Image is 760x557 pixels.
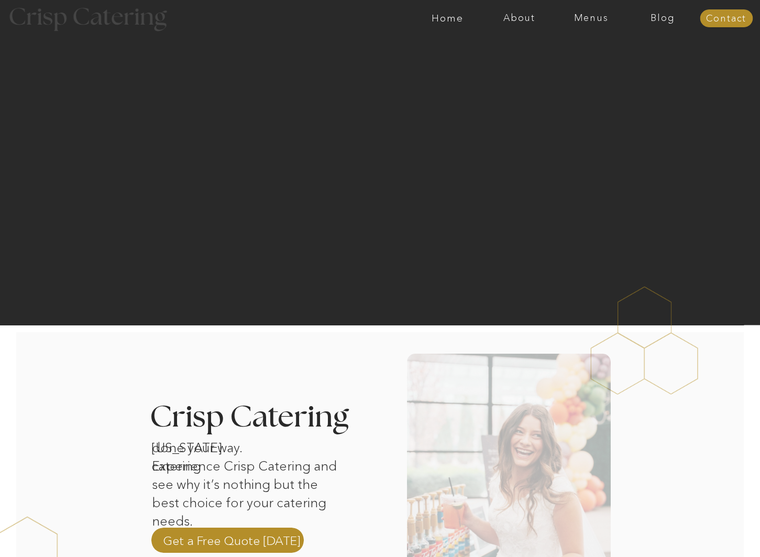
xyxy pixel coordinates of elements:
[163,532,301,548] a: Get a Free Quote [DATE]
[700,14,753,24] a: Contact
[152,439,343,505] p: done your way. Experience Crisp Catering and see why it’s nothing but the best choice for your ca...
[483,13,555,24] a: About
[151,439,260,452] h1: [US_STATE] catering
[627,13,699,24] a: Blog
[150,402,376,433] h3: Crisp Catering
[412,13,483,24] a: Home
[555,13,627,24] a: Menus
